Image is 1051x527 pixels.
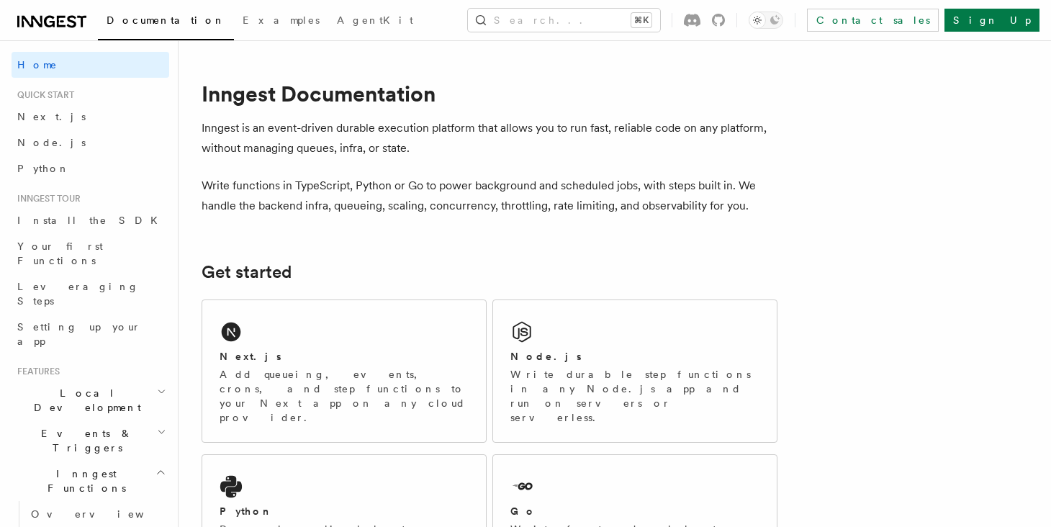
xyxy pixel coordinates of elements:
a: Next.js [12,104,169,130]
kbd: ⌘K [631,13,651,27]
span: Inngest tour [12,193,81,204]
span: Local Development [12,386,157,415]
a: Documentation [98,4,234,40]
span: Next.js [17,111,86,122]
span: Overview [31,508,179,520]
h2: Go [510,504,536,518]
span: Inngest Functions [12,467,155,495]
a: Leveraging Steps [12,274,169,314]
a: Install the SDK [12,207,169,233]
p: Write durable step functions in any Node.js app and run on servers or serverless. [510,367,759,425]
span: Node.js [17,137,86,148]
span: Python [17,163,70,174]
span: Setting up your app [17,321,141,347]
span: Events & Triggers [12,426,157,455]
a: Python [12,156,169,181]
h2: Python [220,504,273,518]
p: Inngest is an event-driven durable execution platform that allows you to run fast, reliable code ... [202,118,777,158]
span: Home [17,58,58,72]
p: Add queueing, events, crons, and step functions to your Next app on any cloud provider. [220,367,469,425]
span: Install the SDK [17,215,166,226]
a: Overview [25,501,169,527]
button: Events & Triggers [12,420,169,461]
span: Leveraging Steps [17,281,139,307]
h2: Node.js [510,349,582,364]
span: Documentation [107,14,225,26]
span: Your first Functions [17,240,103,266]
a: Next.jsAdd queueing, events, crons, and step functions to your Next app on any cloud provider. [202,299,487,443]
a: Your first Functions [12,233,169,274]
button: Search...⌘K [468,9,660,32]
span: Quick start [12,89,74,101]
button: Local Development [12,380,169,420]
button: Toggle dark mode [749,12,783,29]
a: Home [12,52,169,78]
span: AgentKit [337,14,413,26]
a: Examples [234,4,328,39]
a: Setting up your app [12,314,169,354]
span: Features [12,366,60,377]
a: Node.js [12,130,169,156]
h1: Inngest Documentation [202,81,777,107]
p: Write functions in TypeScript, Python or Go to power background and scheduled jobs, with steps bu... [202,176,777,216]
a: Contact sales [807,9,939,32]
a: Sign Up [944,9,1039,32]
a: Node.jsWrite durable step functions in any Node.js app and run on servers or serverless. [492,299,777,443]
a: Get started [202,262,292,282]
button: Inngest Functions [12,461,169,501]
a: AgentKit [328,4,422,39]
span: Examples [243,14,320,26]
h2: Next.js [220,349,281,364]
